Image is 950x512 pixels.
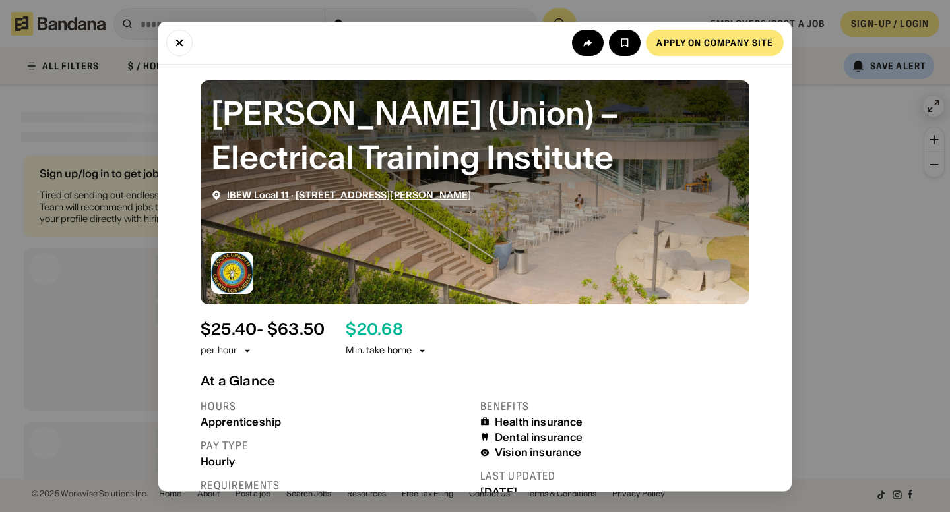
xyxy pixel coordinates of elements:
div: Vision insurance [495,446,582,459]
div: Last updated [480,469,749,483]
img: IBEW Local 11 logo [211,251,253,293]
div: Pay type [201,438,470,452]
a: [STREET_ADDRESS][PERSON_NAME] [296,188,471,200]
div: Hours [201,399,470,412]
div: Hourly [201,455,470,467]
div: Apprenticeship [201,415,470,428]
div: Benefits [480,399,749,412]
div: Requirements [201,478,470,492]
div: per hour [201,344,237,357]
div: At a Glance [201,372,749,388]
div: $ 20.68 [346,320,402,339]
div: Wireman (Union) – Electrical Training Institute [211,90,739,179]
div: [DATE] [480,486,749,498]
div: Health insurance [495,415,583,428]
div: Apply on company site [656,38,773,47]
div: $ 25.40 - $63.50 [201,320,325,339]
button: Close [166,29,193,55]
div: Dental insurance [495,430,583,443]
a: IBEW Local 11 [227,188,289,200]
div: · [227,189,471,200]
div: Min. take home [346,344,427,357]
